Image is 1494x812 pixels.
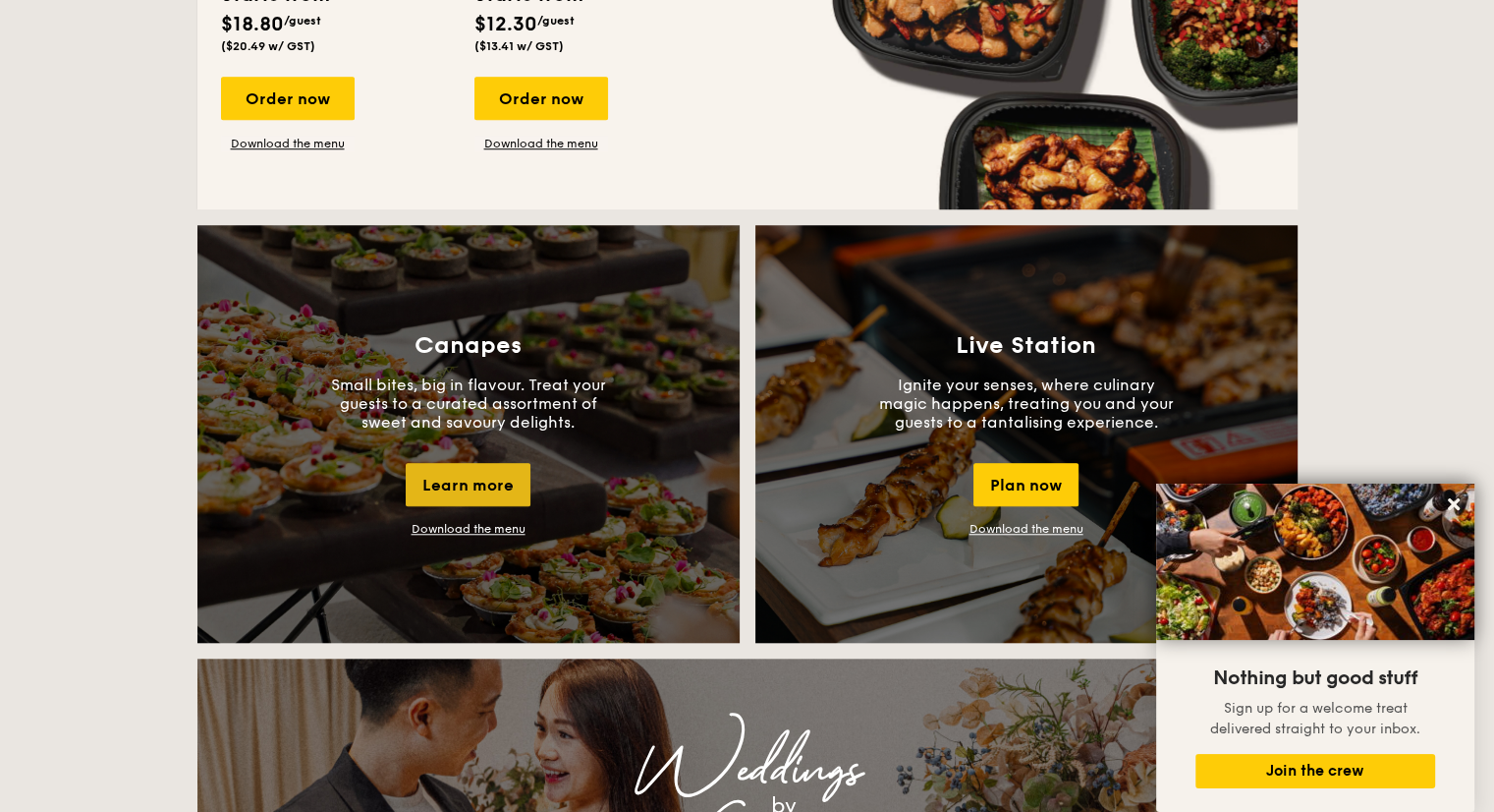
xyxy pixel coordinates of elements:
p: Small bites, big in flavour. Treat your guests to a curated assortment of sweet and savoury delig... [321,376,616,432]
div: Plan now [973,463,1079,506]
div: Learn more [406,463,530,506]
h3: Live Station [956,332,1096,360]
button: Close [1438,489,1469,520]
a: Download the menu [969,522,1083,536]
a: Download the menu [474,136,608,151]
a: Download the menu [221,136,355,151]
span: /guest [537,14,575,28]
button: Join the crew [1195,754,1435,788]
span: Sign up for a welcome treat delivered straight to your inbox. [1210,700,1420,737]
a: Download the menu [412,522,526,536]
img: DSC07876-Edit02-Large.jpeg [1156,484,1474,640]
span: Nothing but good stuff [1213,667,1417,690]
span: $12.30 [474,13,537,36]
p: Ignite your senses, where culinary magic happens, treating you and your guests to a tantalising e... [879,376,1174,432]
div: Order now [221,77,355,120]
span: ($13.41 w/ GST) [474,39,564,53]
span: $18.80 [221,13,284,36]
span: /guest [284,14,321,28]
h3: Canapes [415,332,522,360]
div: Order now [474,77,608,120]
span: ($20.49 w/ GST) [221,39,315,53]
div: Weddings [370,753,1125,788]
